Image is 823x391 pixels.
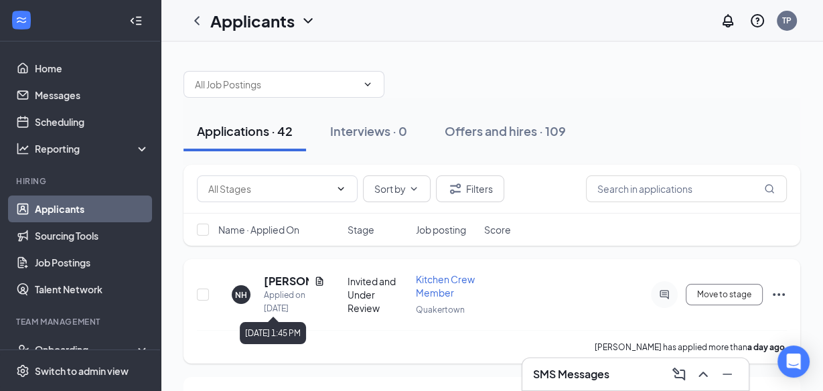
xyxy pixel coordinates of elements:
svg: ChevronUp [695,366,711,382]
svg: Notifications [720,13,736,29]
div: Interviews · 0 [330,123,407,139]
a: Sourcing Tools [35,222,149,249]
button: Minimize [717,364,738,385]
svg: ActiveChat [656,289,672,300]
a: Home [35,55,149,82]
span: Kitchen Crew Member [416,273,475,299]
div: Offers and hires · 109 [445,123,566,139]
h1: Applicants [210,9,295,32]
button: ChevronUp [692,364,714,385]
input: All Job Postings [195,77,357,92]
span: Name · Applied On [218,223,299,236]
svg: ChevronLeft [189,13,205,29]
b: a day ago [747,342,785,352]
svg: Document [314,276,325,287]
a: Talent Network [35,276,149,303]
svg: Ellipses [771,287,787,303]
svg: ChevronDown [300,13,316,29]
a: Scheduling [35,108,149,135]
a: Messages [35,82,149,108]
svg: ChevronDown [335,183,346,194]
h5: [PERSON_NAME] [264,274,309,289]
svg: WorkstreamLogo [15,13,28,27]
span: Score [484,223,511,236]
svg: ChevronDown [408,183,419,194]
svg: ChevronDown [362,79,373,90]
div: Team Management [16,316,147,327]
div: TP [782,15,792,26]
div: Reporting [35,142,150,155]
button: Filter Filters [436,175,504,202]
span: Stage [348,223,374,236]
input: All Stages [208,181,330,196]
div: Hiring [16,175,147,187]
button: Move to stage [686,284,763,305]
svg: ComposeMessage [671,366,687,382]
div: Applications · 42 [197,123,293,139]
svg: MagnifyingGlass [764,183,775,194]
div: Open Intercom Messenger [777,345,810,378]
div: Onboarding [35,343,138,356]
svg: Filter [447,181,463,197]
svg: Minimize [719,366,735,382]
span: Quakertown [416,305,465,315]
button: Sort byChevronDown [363,175,431,202]
div: NH [235,289,247,301]
div: Invited and Under Review [348,275,408,315]
a: Applicants [35,195,149,222]
div: Switch to admin view [35,364,129,378]
svg: QuestionInfo [749,13,765,29]
a: Job Postings [35,249,149,276]
div: [DATE] 1:45 PM [240,322,306,344]
svg: Settings [16,364,29,378]
svg: Analysis [16,142,29,155]
div: Applied on [DATE] [264,289,325,315]
h3: SMS Messages [533,367,609,382]
svg: Collapse [129,14,143,27]
input: Search in applications [586,175,787,202]
svg: UserCheck [16,343,29,356]
span: Sort by [374,184,406,193]
span: Job posting [416,223,466,236]
button: ComposeMessage [668,364,690,385]
p: [PERSON_NAME] has applied more than . [595,341,787,353]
